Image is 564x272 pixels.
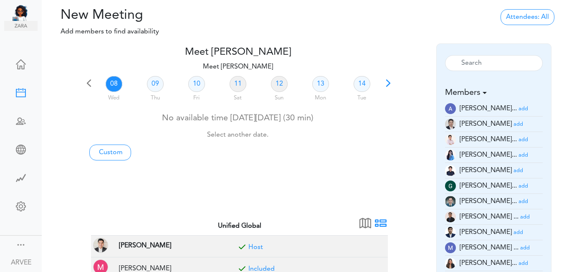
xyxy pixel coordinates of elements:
[445,242,456,253] img: wOzMUeZp9uVEwAAAABJRU5ErkJggg==
[518,136,528,143] a: add
[513,230,523,235] small: add
[460,198,517,205] span: [PERSON_NAME]...
[460,244,518,251] span: [PERSON_NAME] ...
[48,8,210,23] h2: New Meeting
[518,153,528,158] small: add
[520,244,530,251] a: add
[445,194,543,209] li: Tax Admin (i.herrera@unified-accounting.com)
[83,80,95,92] span: Previous 7 days
[518,137,528,142] small: add
[513,168,523,173] small: add
[354,76,370,92] a: 14
[445,240,543,256] li: Tax Advisor (mc.talley@unified-accounting.com)
[445,55,543,71] input: Search
[518,106,528,112] small: add
[445,88,543,98] h5: Members
[445,163,543,178] li: Tax Admin (e.dayan@unified-accounting.com)
[4,173,38,181] div: Time Saved
[460,214,518,220] span: [PERSON_NAME] ...
[83,62,392,72] p: Meet [PERSON_NAME]
[445,227,456,238] img: oYmRaigo6CGHQoVEE68UKaYmSv3mcdPtBqv6mR0IswoELyKVAGpf2awGYjY1lJF3I6BneypHs55I8hk2WCirnQq9SYxiZpiWh...
[460,136,517,143] span: [PERSON_NAME]...
[520,245,530,251] small: add
[520,214,530,220] small: add
[259,91,299,102] div: Sun
[89,145,131,160] a: Custom
[445,178,543,194] li: Tax Manager (g.magsino@unified-accounting.com)
[518,183,528,189] small: add
[445,117,543,132] li: Tax Supervisor (a.millos@unified-accounting.com)
[135,91,175,102] div: Thu
[445,209,543,225] li: Tax Manager (jm.atienza@unified-accounting.com)
[94,91,134,102] div: Wed
[218,91,258,102] div: Sat
[501,9,554,25] a: Attendees: All
[4,197,38,217] a: Change Settings
[445,134,456,145] img: Z
[4,201,38,210] div: Change Settings
[513,121,523,127] a: add
[342,91,382,102] div: Tue
[218,223,261,229] strong: Unified Global
[445,165,456,176] img: Z
[460,152,517,158] span: [PERSON_NAME]...
[513,167,523,174] a: add
[301,91,340,102] div: Mon
[230,76,246,92] a: 11
[207,132,268,138] small: Select another date.
[518,183,528,189] a: add
[460,183,517,189] span: [PERSON_NAME]...
[1,252,41,271] a: ARVEE
[4,59,38,68] div: Home
[177,91,216,102] div: Fri
[236,243,248,255] span: Included for meeting
[445,211,456,222] img: 9k=
[445,225,543,240] li: Partner (justine.tala@unifiedglobalph.com)
[445,150,456,160] img: 2Q==
[188,76,205,92] a: 10
[445,196,456,207] img: 2Q==
[4,21,38,31] img: zara.png
[445,180,456,191] img: wEqpdqGJg0NqAAAAABJRU5ErkJggg==
[460,260,517,267] span: [PERSON_NAME]...
[117,239,173,251] span: TAX PARTNER at Corona, CA, USA
[106,76,122,92] a: 08
[460,229,512,236] span: [PERSON_NAME]
[147,76,164,92] a: 09
[119,242,171,249] strong: [PERSON_NAME]
[445,258,456,269] img: t+ebP8ENxXARE3R9ZYAAAAASUVORK5CYII=
[518,198,528,205] a: add
[83,46,392,58] h4: Meet [PERSON_NAME]
[248,244,263,251] a: Included for meeting
[518,199,528,204] small: add
[520,214,530,220] a: add
[518,152,528,158] a: add
[271,76,288,92] a: 12
[162,114,314,139] span: No available time [DATE][DATE] (30 min)
[48,27,210,37] p: Add members to find availability
[16,240,26,252] a: Change side menu
[93,238,108,253] img: ARVEE FLORES(a.flores@unified-accounting.com, TAX PARTNER at Corona, CA, USA)
[445,101,543,117] li: Tax Manager (a.banaga@unified-accounting.com)
[445,132,543,147] li: Tax Supervisor (am.latonio@unified-accounting.com)
[4,145,38,153] div: Share Meeting Link
[382,80,394,92] span: Next 7 days
[4,88,38,96] div: New Meeting
[460,121,512,127] span: [PERSON_NAME]
[445,256,543,271] li: Tax Accountant (mc.cabasan@unified-accounting.com)
[518,260,528,267] a: add
[518,105,528,112] a: add
[460,167,512,174] span: [PERSON_NAME]
[4,116,38,125] div: Schedule Team Meeting
[445,103,456,114] img: E70kTnhEtDRAIGhEjAgBAJGBAiAQNCJGBAiAQMCJGAASESMCBEAgaESMCAEAkYECIBA0IkYECIBAwIkYABIRIwIEQCBoRIwIA...
[460,105,517,112] span: [PERSON_NAME]...
[312,76,329,92] a: 13
[11,258,31,268] div: ARVEE
[445,119,456,130] img: 9k=
[13,4,38,21] img: Unified Global - Powered by TEAMCAL AI
[513,229,523,236] a: add
[16,240,26,248] div: Show menu and text
[445,147,543,163] li: Tax Manager (c.madayag@unified-accounting.com)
